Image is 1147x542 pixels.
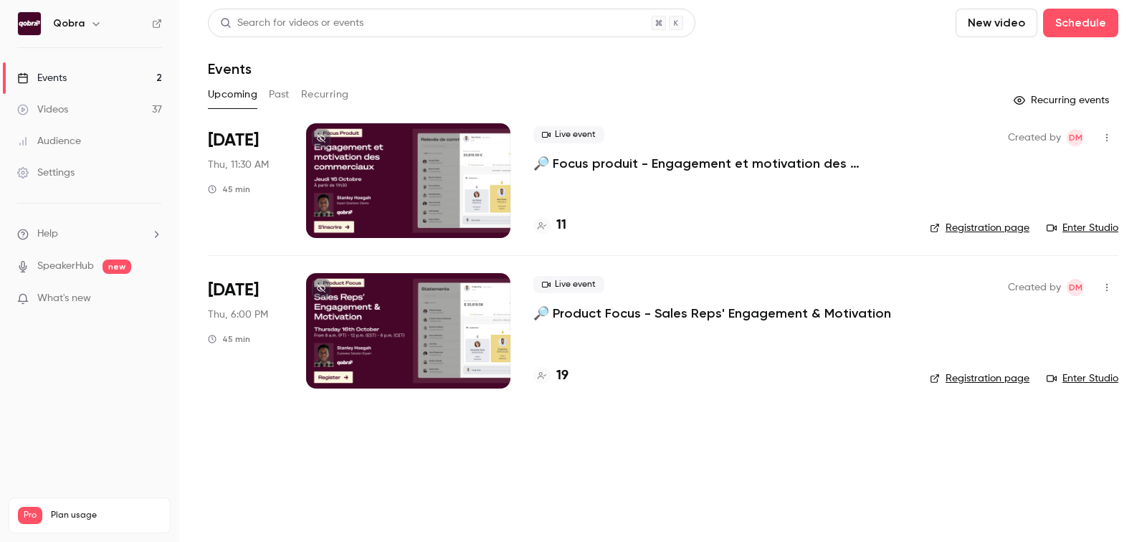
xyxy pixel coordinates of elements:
div: Settings [17,166,75,180]
span: Thu, 6:00 PM [208,308,268,322]
span: Plan usage [51,510,161,521]
a: 11 [533,216,566,235]
button: Recurring events [1007,89,1118,112]
img: Qobra [18,12,41,35]
h1: Events [208,60,252,77]
span: Pro [18,507,42,524]
span: What's new [37,291,91,306]
div: Events [17,71,67,85]
div: 45 min [208,184,250,195]
a: 🔎 Focus produit - Engagement et motivation des commerciaux [533,155,907,172]
span: DM [1069,129,1082,146]
span: [DATE] [208,279,259,302]
a: 🔎 Product Focus - Sales Reps' Engagement & Motivation [533,305,891,322]
a: Enter Studio [1047,221,1118,235]
button: Recurring [301,83,349,106]
span: Thu, 11:30 AM [208,158,269,172]
a: Enter Studio [1047,371,1118,386]
span: Help [37,227,58,242]
a: 19 [533,366,568,386]
span: DM [1069,279,1082,296]
li: help-dropdown-opener [17,227,162,242]
div: Videos [17,103,68,117]
a: SpeakerHub [37,259,94,274]
button: Upcoming [208,83,257,106]
div: Search for videos or events [220,16,363,31]
div: Audience [17,134,81,148]
button: Past [269,83,290,106]
div: Oct 16 Thu, 11:30 AM (Europe/Paris) [208,123,283,238]
span: Live event [533,126,604,143]
span: Created by [1008,279,1061,296]
span: Created by [1008,129,1061,146]
span: [DATE] [208,129,259,152]
span: Live event [533,276,604,293]
div: 45 min [208,333,250,345]
button: Schedule [1043,9,1118,37]
span: new [103,260,131,274]
a: Registration page [930,221,1029,235]
div: Oct 16 Thu, 6:00 PM (Europe/Paris) [208,273,283,388]
h4: 19 [556,366,568,386]
button: New video [956,9,1037,37]
a: Registration page [930,371,1029,386]
span: Dylan Manceau [1067,129,1084,146]
span: Dylan Manceau [1067,279,1084,296]
h6: Qobra [53,16,85,31]
h4: 11 [556,216,566,235]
